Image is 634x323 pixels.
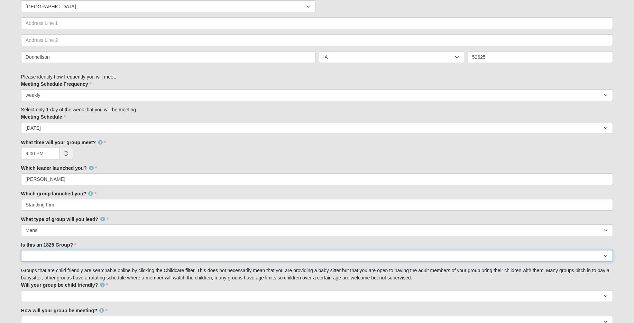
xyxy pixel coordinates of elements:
label: What time will your group meet? [21,139,106,146]
label: Which group launched you? [21,190,97,197]
label: Meeting Schedule Frequency [21,81,92,87]
label: Which leader launched you? [21,165,97,172]
label: Meeting Schedule [21,113,66,120]
input: Zip [468,51,613,63]
label: Is this an 1825 Group? [21,241,76,248]
span: [GEOGRAPHIC_DATA] [26,1,306,12]
input: Address Line 2 [21,34,613,46]
label: What type of group will you lead? [21,216,109,223]
label: Will your group be child friendly? [21,282,108,288]
label: How will your group be meeting? [21,307,108,314]
input: City [21,51,315,63]
input: Address Line 1 [21,17,613,29]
